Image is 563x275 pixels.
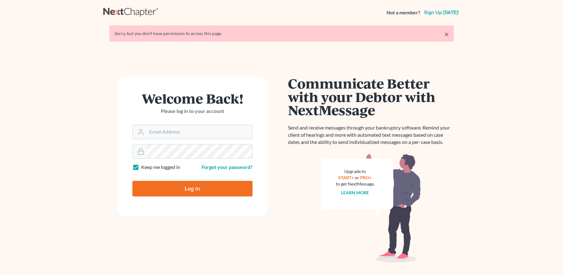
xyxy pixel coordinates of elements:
a: Sign up [DATE]! [423,10,460,15]
span: or [355,175,359,180]
strong: Not a member? [386,9,420,16]
input: Log In [132,181,253,196]
p: Send and receive messages through your bankruptcy software. Remind your client of hearings and mo... [288,124,454,146]
label: Keep me logged in [141,164,180,171]
input: Email Address [147,125,252,139]
a: Learn more [341,190,369,195]
p: Please log in to your account [132,108,253,115]
h1: Communicate Better with your Debtor with NextMessage [288,77,454,117]
a: Forgot your password? [202,164,253,170]
div: Sorry, but you don't have permission to access this page [115,30,449,37]
img: nextmessage_bg-59042aed3d76b12b5cd301f8e5b87938c9018125f34e5fa2b7a6b67550977c72.svg [321,153,421,263]
a: START+ [338,175,354,180]
a: × [444,30,449,38]
h1: Welcome Back! [132,92,253,105]
a: PRO+ [360,175,372,180]
div: to get NextMessage. [336,181,375,187]
div: Upgrade to [336,168,375,175]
